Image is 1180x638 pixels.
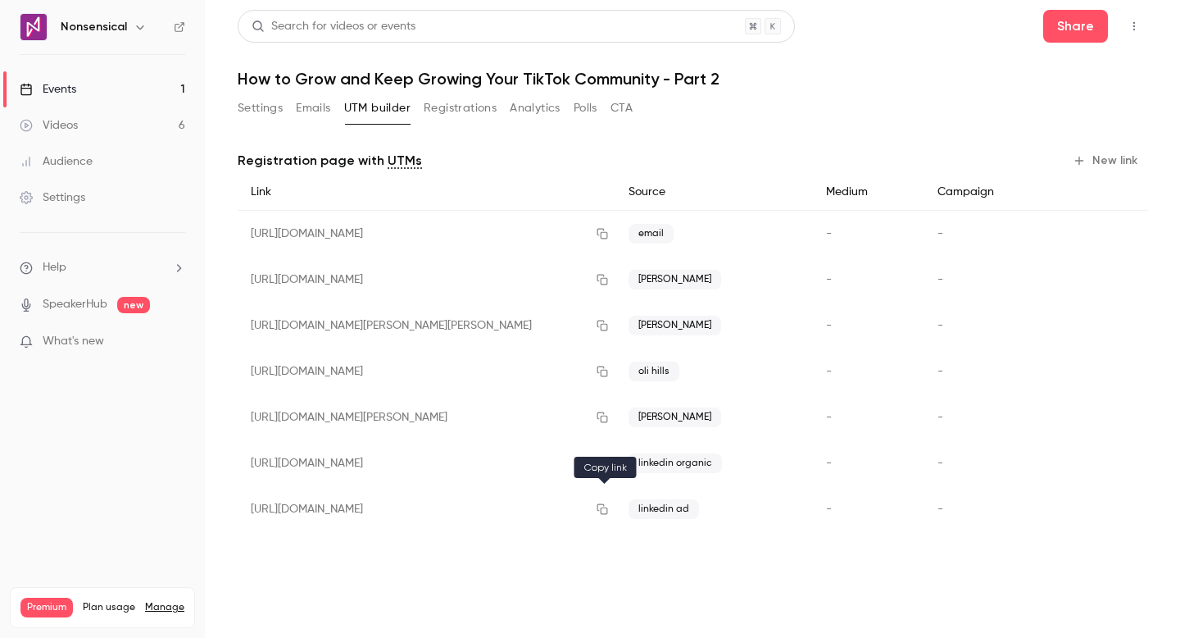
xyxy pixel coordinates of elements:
div: [URL][DOMAIN_NAME] [238,486,615,532]
span: - [937,366,943,377]
button: Share [1043,10,1108,43]
iframe: Noticeable Trigger [166,335,185,349]
span: [PERSON_NAME] [629,270,721,289]
button: CTA [610,95,633,121]
div: [URL][DOMAIN_NAME] [238,440,615,486]
div: Search for videos or events [252,18,415,35]
span: oli hills [629,362,679,381]
span: - [826,412,832,423]
span: email [629,224,674,244]
div: Videos [20,117,78,134]
span: linkedin ad [629,499,699,519]
span: What's new [43,333,104,350]
img: Nonsensical [20,14,47,40]
h1: How to Grow and Keep Growing Your TikTok Community - Part 2 [238,69,1147,89]
li: help-dropdown-opener [20,259,185,276]
p: Registration page with [238,151,422,171]
a: Manage [145,601,184,614]
span: new [117,297,150,313]
span: - [826,458,832,469]
button: UTM builder [344,95,411,121]
a: SpeakerHub [43,296,107,313]
div: [URL][DOMAIN_NAME] [238,211,615,257]
span: - [937,412,943,423]
button: Emails [296,95,330,121]
a: UTMs [388,151,422,171]
span: Plan usage [83,601,135,614]
span: - [826,504,832,515]
div: [URL][DOMAIN_NAME] [238,257,615,303]
span: - [826,274,832,285]
span: - [937,458,943,469]
span: - [937,504,943,515]
div: Settings [20,189,85,206]
div: Events [20,81,76,98]
div: [URL][DOMAIN_NAME] [238,349,615,394]
div: [URL][DOMAIN_NAME][PERSON_NAME][PERSON_NAME] [238,303,615,349]
button: Registrations [424,95,497,121]
div: Audience [20,153,93,170]
div: Campaign [924,174,1060,211]
button: Settings [238,95,283,121]
span: [PERSON_NAME] [629,408,721,427]
button: New link [1066,148,1147,174]
button: Analytics [510,95,560,121]
div: Medium [813,174,925,211]
h6: Nonsensical [61,19,127,35]
button: Polls [574,95,597,121]
span: [PERSON_NAME] [629,316,721,335]
span: - [937,274,943,285]
span: Help [43,259,66,276]
span: linkedin organic [629,453,722,473]
div: Link [238,174,615,211]
span: Premium [20,598,73,617]
span: - [826,228,832,239]
div: Source [615,174,812,211]
span: - [826,366,832,377]
span: - [937,228,943,239]
span: - [937,320,943,331]
div: [URL][DOMAIN_NAME][PERSON_NAME] [238,394,615,440]
span: - [826,320,832,331]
